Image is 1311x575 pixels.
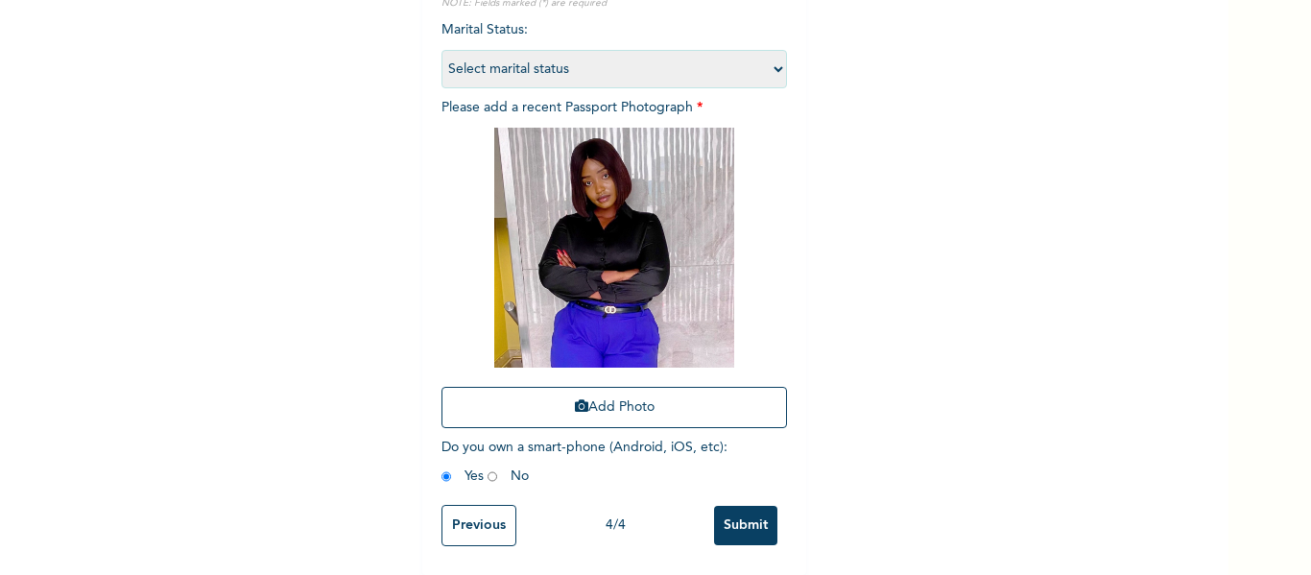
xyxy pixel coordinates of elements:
[441,23,787,76] span: Marital Status :
[441,101,787,438] span: Please add a recent Passport Photograph
[494,128,734,368] img: Crop
[714,506,777,545] input: Submit
[441,441,727,483] span: Do you own a smart-phone (Android, iOS, etc) : Yes No
[516,515,714,536] div: 4 / 4
[441,387,787,428] button: Add Photo
[441,505,516,546] input: Previous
